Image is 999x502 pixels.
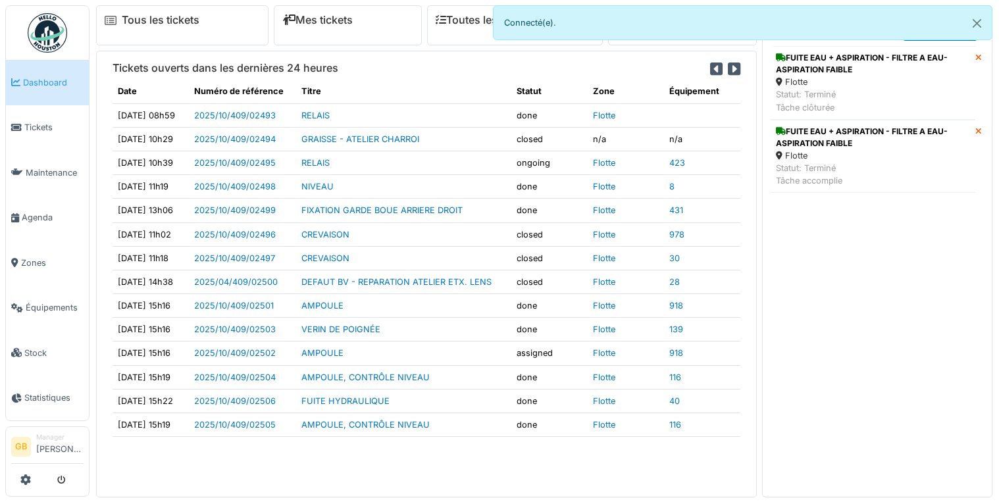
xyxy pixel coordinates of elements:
a: 978 [669,230,684,239]
a: Flotte [593,230,615,239]
th: Équipement [664,80,740,103]
a: Flotte [593,348,615,358]
a: AMPOULE [301,348,344,358]
a: FUITE EAU + ASPIRATION - FILTRE A EAU- ASPIRATION FAIBLE Flotte Statut: TerminéTâche accomplie [771,120,975,193]
h6: Tickets ouverts dans les dernières 24 heures [113,62,338,74]
td: [DATE] 15h22 [113,389,189,413]
td: [DATE] 14h38 [113,270,189,293]
a: VERIN DE POIGNÉE [301,324,380,334]
a: 30 [669,253,680,263]
td: [DATE] 15h16 [113,318,189,341]
td: [DATE] 11h18 [113,246,189,270]
a: Flotte [593,253,615,263]
span: Statistiques [24,391,84,404]
a: Flotte [593,277,615,287]
a: 2025/10/409/02503 [194,324,276,334]
a: RELAIS [301,158,330,168]
span: Dashboard [23,76,84,89]
td: [DATE] 08h59 [113,103,189,127]
a: AMPOULE [301,301,344,311]
a: Flotte [593,324,615,334]
td: n/a [588,127,664,151]
a: 423 [669,158,685,168]
a: AMPOULE, CONTRÔLE NIVEAU [301,420,430,430]
td: closed [511,246,588,270]
div: Flotte [776,76,970,88]
a: 2025/10/409/02501 [194,301,274,311]
a: Zones [6,240,89,286]
div: Flotte [776,149,970,162]
a: Maintenance [6,150,89,195]
a: Tickets [6,105,89,151]
td: [DATE] 15h19 [113,413,189,437]
a: Agenda [6,195,89,241]
td: done [511,365,588,389]
div: Statut: Terminé Tâche accomplie [776,162,970,187]
span: Stock [24,347,84,359]
a: Flotte [593,372,615,382]
td: ongoing [511,151,588,174]
td: closed [511,222,588,246]
td: closed [511,270,588,293]
a: 116 [669,372,681,382]
td: [DATE] 11h02 [113,222,189,246]
th: Statut [511,80,588,103]
a: 431 [669,205,683,215]
a: 2025/10/409/02496 [194,230,276,239]
a: 2025/10/409/02504 [194,372,276,382]
td: [DATE] 15h19 [113,365,189,389]
a: Statistiques [6,376,89,421]
a: Flotte [593,420,615,430]
td: assigned [511,341,588,365]
a: Toutes les tâches [436,14,534,26]
a: 2025/10/409/02499 [194,205,276,215]
a: CREVAISON [301,230,349,239]
a: 918 [669,348,683,358]
a: NIVEAU [301,182,334,191]
td: done [511,294,588,318]
a: Dashboard [6,60,89,105]
td: done [511,199,588,222]
a: 2025/10/409/02505 [194,420,276,430]
a: Tous les tickets [122,14,199,26]
th: Numéro de référence [189,80,296,103]
a: FUITE EAU + ASPIRATION - FILTRE A EAU- ASPIRATION FAIBLE Flotte Statut: TerminéTâche clôturée [771,46,975,120]
a: Flotte [593,182,615,191]
button: Close [962,6,992,41]
a: GRAISSE - ATELIER CHARROI [301,134,419,144]
a: 2025/10/409/02497 [194,253,275,263]
td: [DATE] 11h19 [113,175,189,199]
a: RELAIS [301,111,330,120]
a: GB Manager[PERSON_NAME] [11,432,84,464]
a: Flotte [593,396,615,406]
td: [DATE] 15h16 [113,341,189,365]
a: Mes tickets [282,14,353,26]
a: Flotte [593,301,615,311]
a: 2025/10/409/02506 [194,396,276,406]
a: Flotte [593,158,615,168]
span: Zones [21,257,84,269]
td: n/a [664,127,740,151]
td: done [511,103,588,127]
td: [DATE] 13h06 [113,199,189,222]
a: 2025/10/409/02502 [194,348,276,358]
a: Flotte [593,111,615,120]
td: closed [511,127,588,151]
a: 8 [669,182,675,191]
td: [DATE] 10h29 [113,127,189,151]
a: 116 [669,420,681,430]
a: Flotte [593,205,615,215]
td: done [511,413,588,437]
a: AMPOULE, CONTRÔLE NIVEAU [301,372,430,382]
a: Stock [6,330,89,376]
a: 2025/10/409/02498 [194,182,276,191]
div: Manager [36,432,84,442]
a: Équipements [6,286,89,331]
a: 2025/10/409/02493 [194,111,276,120]
td: [DATE] 15h16 [113,294,189,318]
td: done [511,389,588,413]
img: Badge_color-CXgf-gQk.svg [28,13,67,53]
div: FUITE EAU + ASPIRATION - FILTRE A EAU- ASPIRATION FAIBLE [776,52,970,76]
div: FUITE EAU + ASPIRATION - FILTRE A EAU- ASPIRATION FAIBLE [776,126,970,149]
a: 40 [669,396,680,406]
